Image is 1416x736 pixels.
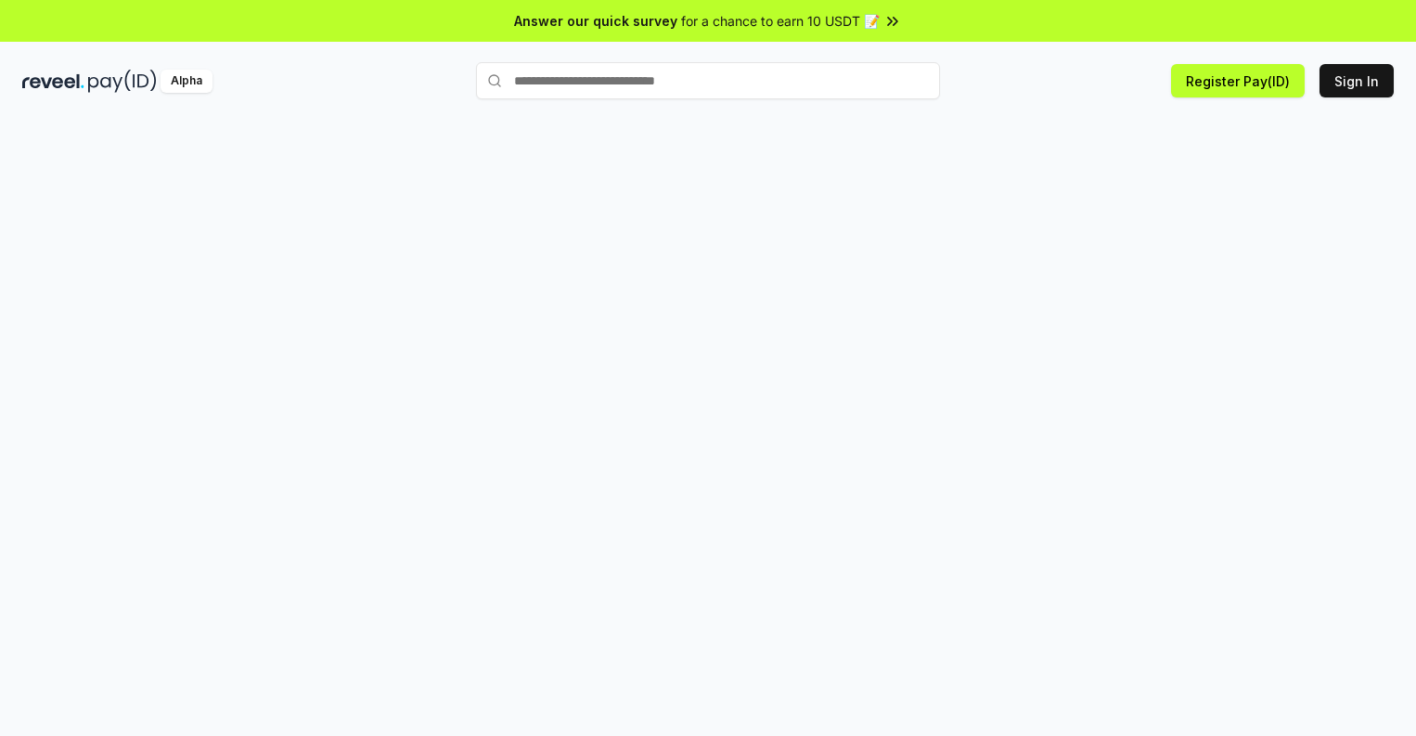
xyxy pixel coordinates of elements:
[161,70,212,93] div: Alpha
[1319,64,1394,97] button: Sign In
[88,70,157,93] img: pay_id
[681,11,880,31] span: for a chance to earn 10 USDT 📝
[22,70,84,93] img: reveel_dark
[514,11,677,31] span: Answer our quick survey
[1171,64,1305,97] button: Register Pay(ID)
